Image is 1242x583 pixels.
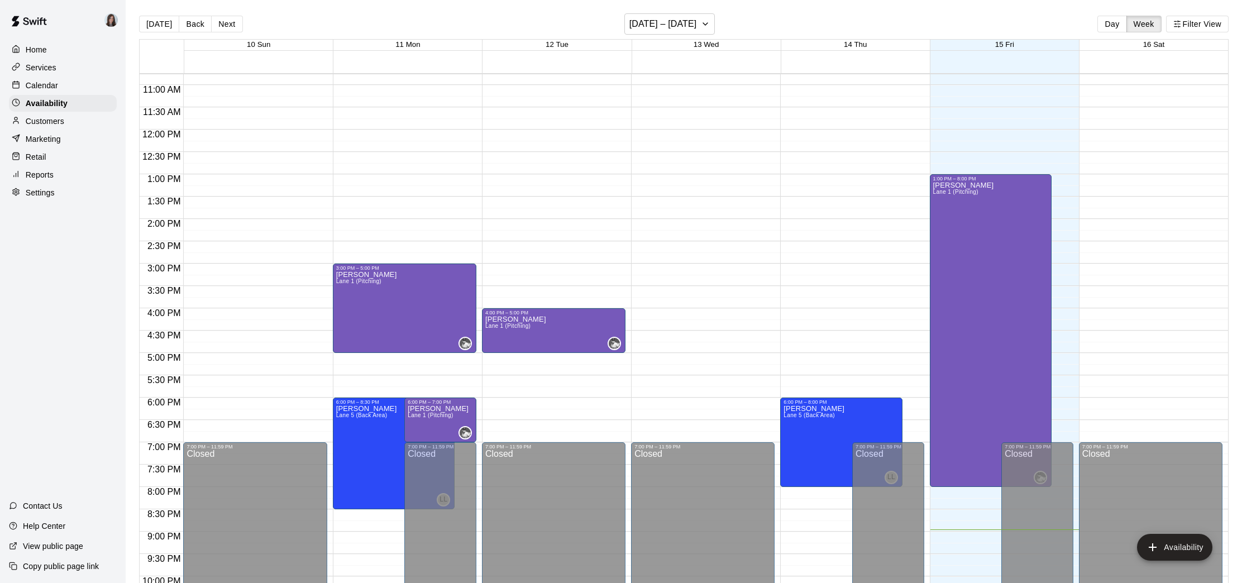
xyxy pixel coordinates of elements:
[145,398,184,407] span: 6:00 PM
[395,40,420,49] button: 11 Mon
[9,131,117,147] a: Marketing
[609,338,620,349] img: Brian Wolfe
[333,398,455,509] div: 6:00 PM – 8:30 PM: Available
[485,323,531,329] span: Lane 1 (Pitching)
[140,152,183,161] span: 12:30 PM
[26,98,68,109] p: Availability
[23,520,65,532] p: Help Center
[546,40,569,49] button: 12 Tue
[482,308,625,353] div: 4:00 PM – 5:00 PM: Available
[694,40,719,49] span: 13 Wed
[9,166,117,183] a: Reports
[26,187,55,198] p: Settings
[1166,16,1229,32] button: Filter View
[930,174,1052,487] div: 1:00 PM – 8:00 PM: Available
[460,338,471,349] img: Brian Wolfe
[23,541,83,552] p: View public page
[26,44,47,55] p: Home
[26,151,46,163] p: Retail
[458,426,472,439] div: Brian Wolfe
[634,444,771,450] div: 7:00 PM – 11:59 PM
[145,465,184,474] span: 7:30 PM
[247,40,270,49] button: 10 Sun
[140,85,184,94] span: 11:00 AM
[408,444,473,450] div: 7:00 PM – 11:59 PM
[187,444,323,450] div: 7:00 PM – 11:59 PM
[995,40,1014,49] button: 15 Fri
[1137,534,1212,561] button: add
[336,265,473,271] div: 3:00 PM – 5:00 PM
[9,41,117,58] a: Home
[1005,444,1070,450] div: 7:00 PM – 11:59 PM
[140,107,184,117] span: 11:30 AM
[9,184,117,201] a: Settings
[145,286,184,295] span: 3:30 PM
[458,337,472,350] div: Brian Wolfe
[26,116,64,127] p: Customers
[145,420,184,429] span: 6:30 PM
[211,16,242,32] button: Next
[629,16,697,32] h6: [DATE] – [DATE]
[179,16,212,32] button: Back
[145,197,184,206] span: 1:30 PM
[856,444,921,450] div: 7:00 PM – 11:59 PM
[145,554,184,563] span: 9:30 PM
[9,95,117,112] a: Availability
[145,353,184,362] span: 5:00 PM
[145,331,184,340] span: 4:30 PM
[333,264,476,353] div: 3:00 PM – 5:00 PM: Available
[460,427,471,438] img: Brian Wolfe
[23,561,99,572] p: Copy public page link
[145,375,184,385] span: 5:30 PM
[145,174,184,184] span: 1:00 PM
[145,532,184,541] span: 9:00 PM
[104,13,118,27] img: Renee Ramos
[1126,16,1162,32] button: Week
[485,310,622,316] div: 4:00 PM – 5:00 PM
[624,13,715,35] button: [DATE] – [DATE]
[9,149,117,165] a: Retail
[408,399,473,405] div: 6:00 PM – 7:00 PM
[26,62,56,73] p: Services
[608,337,621,350] div: Brian Wolfe
[408,412,453,418] span: Lane 1 (Pitching)
[1082,444,1219,450] div: 7:00 PM – 11:59 PM
[336,399,452,405] div: 6:00 PM – 8:30 PM
[9,113,117,130] a: Customers
[26,80,58,91] p: Calendar
[844,40,867,49] button: 14 Thu
[1097,16,1126,32] button: Day
[145,308,184,318] span: 4:00 PM
[336,278,381,284] span: Lane 1 (Pitching)
[933,176,1049,181] div: 1:00 PM – 8:00 PM
[145,241,184,251] span: 2:30 PM
[784,412,835,418] span: Lane 5 (Back Area)
[139,16,179,32] button: [DATE]
[23,500,63,512] p: Contact Us
[1143,40,1165,49] button: 16 Sat
[26,133,61,145] p: Marketing
[102,9,126,31] div: Renee Ramos
[140,130,183,139] span: 12:00 PM
[145,264,184,273] span: 3:00 PM
[145,442,184,452] span: 7:00 PM
[485,444,622,450] div: 7:00 PM – 11:59 PM
[9,77,117,94] a: Calendar
[145,219,184,228] span: 2:00 PM
[336,412,388,418] span: Lane 5 (Back Area)
[9,59,117,76] div: Services
[404,398,476,442] div: 6:00 PM – 7:00 PM: Available
[933,189,978,195] span: Lane 1 (Pitching)
[784,399,899,405] div: 6:00 PM – 8:00 PM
